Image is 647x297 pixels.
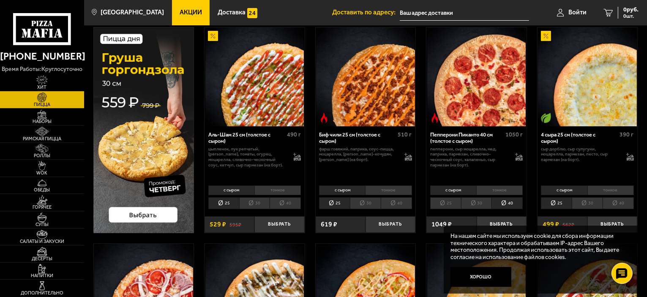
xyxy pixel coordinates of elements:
li: тонкое [365,185,412,195]
a: Острое блюдоПепперони Пиканто 40 см (толстое с сыром) [426,27,527,126]
a: Острое блюдоБиф чили 25 см (толстое с сыром) [316,27,416,126]
p: На нашем сайте мы используем cookie для сбора информации технического характера и обрабатываем IP... [450,232,626,260]
span: 510 г [398,131,412,138]
li: 25 [319,197,350,209]
li: 40 [270,197,301,209]
li: 30 [239,197,270,209]
span: Акции [180,9,202,16]
li: с сыром [319,185,365,195]
span: Войти [568,9,587,16]
li: 40 [381,197,412,209]
img: 4 сыра 25 см (толстое с сыром) [538,27,637,126]
div: Аль-Шам 25 см (толстое с сыром) [208,131,285,144]
li: с сыром [541,185,587,195]
img: Аль-Шам 25 см (толстое с сыром) [205,27,304,126]
input: Ваш адрес доставки [400,5,529,21]
img: Акционный [208,31,218,41]
span: 490 г [287,131,301,138]
p: сыр дорблю, сыр сулугуни, моцарелла, пармезан, песто, сыр пармезан (на борт). [541,147,619,163]
button: Выбрать [254,216,304,233]
s: 595 ₽ [229,221,241,228]
a: АкционныйАль-Шам 25 см (толстое с сыром) [205,27,305,126]
button: Выбрать [366,216,415,233]
img: Острое блюдо [430,113,440,123]
li: тонкое [254,185,301,195]
span: Доставка [218,9,246,16]
li: 25 [430,197,461,209]
span: 619 ₽ [321,221,337,228]
button: Выбрать [477,216,527,233]
li: с сыром [430,185,476,195]
div: Биф чили 25 см (толстое с сыром) [319,131,396,144]
p: цыпленок, лук репчатый, [PERSON_NAME], томаты, огурец, моцарелла, сливочно-чесночный соус, кетчуп... [208,147,287,168]
button: Хорошо [450,267,511,287]
p: пепперони, сыр Моцарелла, мед, паприка, пармезан, сливочно-чесночный соус, халапеньо, сыр пармеза... [430,147,508,168]
li: тонкое [476,185,523,195]
span: 1050 г [505,131,523,138]
span: 390 г [620,131,634,138]
li: с сыром [208,185,254,195]
span: 1049 ₽ [431,221,452,228]
li: 25 [541,197,572,209]
span: 529 ₽ [210,221,226,228]
a: АкционныйВегетарианское блюдо4 сыра 25 см (толстое с сыром) [538,27,638,126]
li: 40 [491,197,523,209]
div: 4 сыра 25 см (толстое с сыром) [541,131,617,144]
li: 30 [572,197,603,209]
span: 0 шт. [623,14,639,19]
s: 562 ₽ [562,221,574,228]
img: Биф чили 25 см (толстое с сыром) [316,27,415,126]
li: 40 [603,197,634,209]
img: Вегетарианское блюдо [541,113,551,123]
li: 30 [461,197,492,209]
p: фарш говяжий, паприка, соус-пицца, моцарелла, [PERSON_NAME]-кочудян, [PERSON_NAME] (на борт). [319,147,397,163]
div: Пепперони Пиканто 40 см (толстое с сыром) [430,131,503,144]
li: 25 [208,197,239,209]
img: Острое блюдо [319,113,329,123]
img: Акционный [541,31,551,41]
span: Доставить по адресу: [332,9,400,16]
li: 30 [350,197,381,209]
li: тонкое [587,185,634,195]
span: [GEOGRAPHIC_DATA] [101,9,164,16]
img: 15daf4d41897b9f0e9f617042186c801.svg [247,8,257,18]
button: Выбрать [587,216,637,233]
img: Пепперони Пиканто 40 см (толстое с сыром) [427,27,526,126]
span: 499 ₽ [543,221,559,228]
span: 0 руб. [623,7,639,13]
